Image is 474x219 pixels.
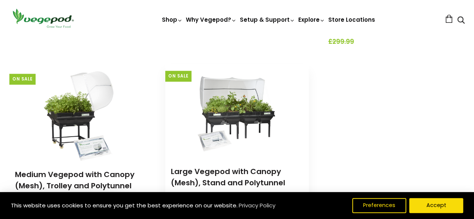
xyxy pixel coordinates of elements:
[457,17,465,25] a: Search
[186,16,237,24] a: Why Vegepod?
[42,67,121,161] img: Medium Vegepod with Canopy (Mesh), Trolley and Polytunnel Cover - PRE-ORDER - Estimated Ship Date...
[409,198,463,213] button: Accept
[240,16,295,24] a: Setup & Support
[298,16,325,24] a: Explore
[171,166,285,199] a: Large Vegepod with Canopy (Mesh), Stand and Polytunnel cover
[15,169,135,213] a: Medium Vegepod with Canopy (Mesh), Trolley and Polytunnel Cover - PRE-ORDER - Estimated Ship Date...
[162,16,183,24] a: Shop
[352,198,406,213] button: Preferences
[238,199,277,212] a: Privacy Policy (opens in a new tab)
[9,7,77,29] img: Vegepod
[328,37,461,47] span: £299.99
[197,64,276,158] img: Large Vegepod with Canopy (Mesh), Stand and Polytunnel cover
[11,201,238,209] span: This website uses cookies to ensure you get the best experience on our website.
[328,16,375,24] a: Store Locations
